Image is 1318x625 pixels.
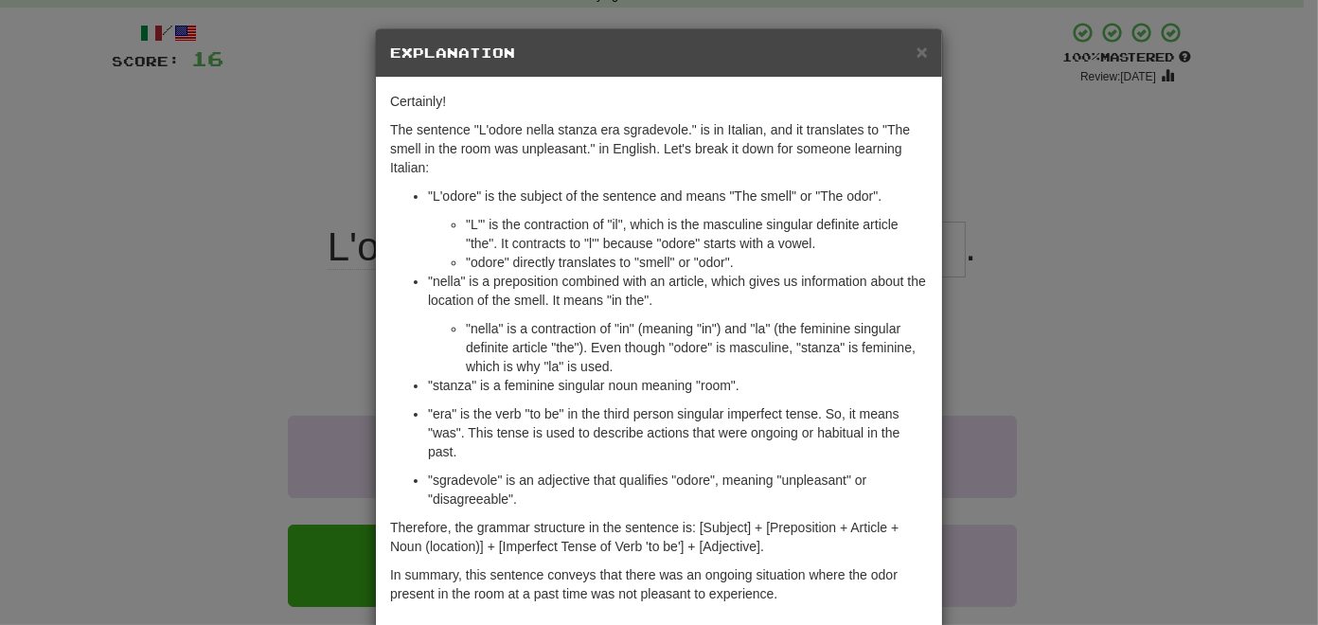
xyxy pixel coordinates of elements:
p: "L'odore" is the subject of the sentence and means "The smell" or "The odor". [428,187,928,205]
p: Certainly! [390,92,928,111]
li: "L'" is the contraction of "il", which is the masculine singular definite article "the". It contr... [466,215,928,253]
p: "nella" is a preposition combined with an article, which gives us information about the location ... [428,272,928,310]
p: "stanza" is a feminine singular noun meaning "room". [428,376,928,395]
p: Therefore, the grammar structure in the sentence is: [Subject] + [Preposition + Article + Noun (l... [390,518,928,556]
h5: Explanation [390,44,928,62]
p: The sentence "L'odore nella stanza era sgradevole." is in Italian, and it translates to "The smel... [390,120,928,177]
p: In summary, this sentence conveys that there was an ongoing situation where the odor present in t... [390,565,928,603]
span: × [917,41,928,62]
p: "sgradevole" is an adjective that qualifies "odore", meaning "unpleasant" or "disagreeable". [428,471,928,509]
li: "odore" directly translates to "smell" or "odor". [466,253,928,272]
p: "era" is the verb "to be" in the third person singular imperfect tense. So, it means "was". This ... [428,404,928,461]
li: "nella" is a contraction of "in" (meaning "in") and "la" (the feminine singular definite article ... [466,319,928,376]
button: Close [917,42,928,62]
